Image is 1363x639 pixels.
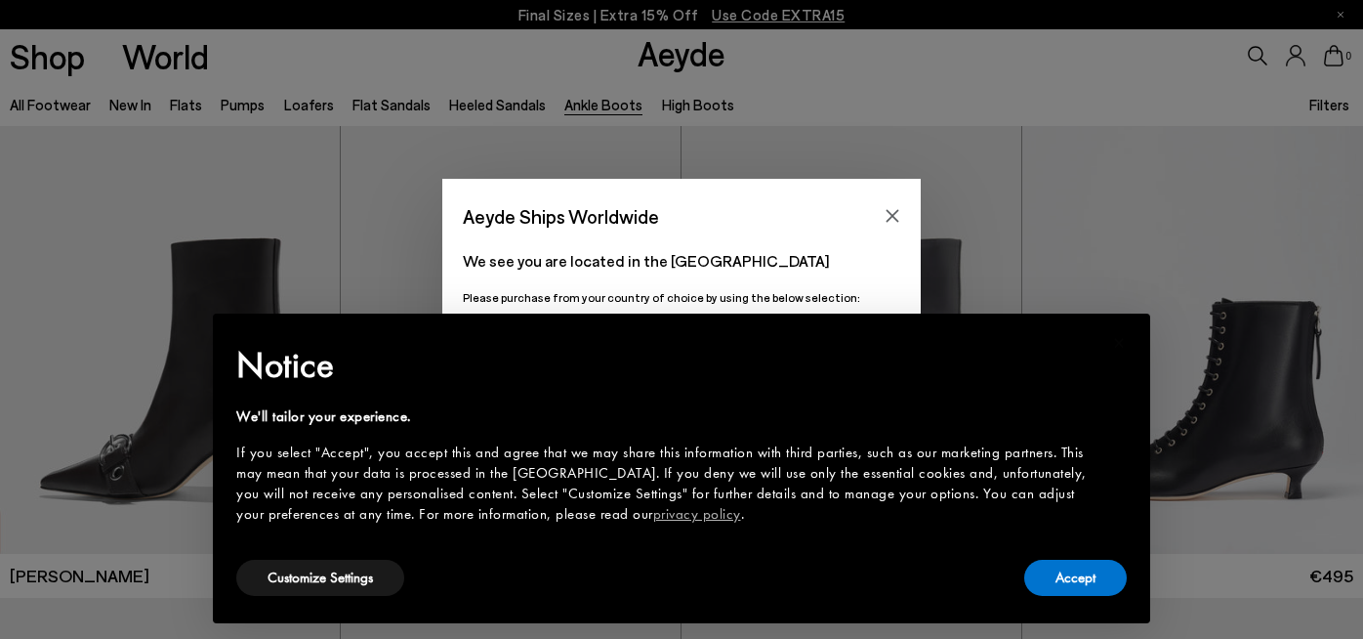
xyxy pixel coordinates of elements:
button: Customize Settings [236,560,404,596]
button: Accept [1024,560,1127,596]
p: We see you are located in the [GEOGRAPHIC_DATA] [463,249,900,273]
h2: Notice [236,340,1095,391]
button: Close this notice [1095,319,1142,366]
span: × [1113,327,1126,358]
span: Aeyde Ships Worldwide [463,199,659,234]
div: If you select "Accept", you accept this and agree that we may share this information with third p... [236,443,1095,525]
button: Close [878,201,907,231]
div: We'll tailor your experience. [236,406,1095,427]
p: Please purchase from your country of choice by using the below selection: [463,288,900,307]
a: privacy policy [653,504,741,524]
